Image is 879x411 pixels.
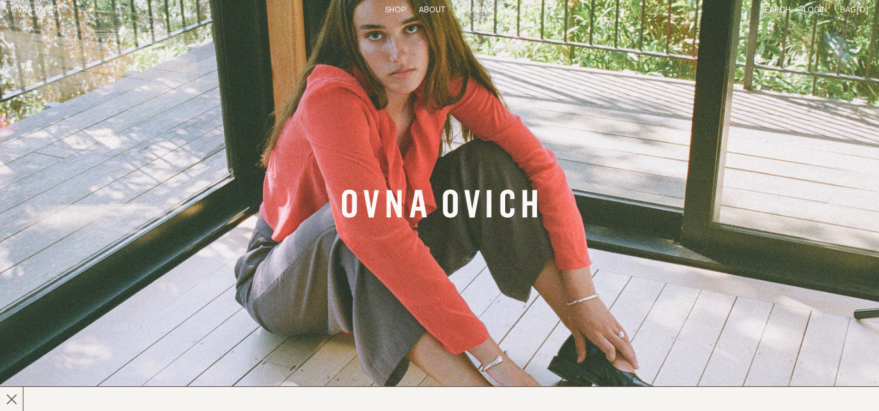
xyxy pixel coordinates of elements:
[458,6,493,14] a: Journal
[419,5,445,16] summary: About
[856,6,869,14] span: [0]
[760,6,791,14] a: Search
[840,6,856,14] span: Bag
[804,6,827,14] a: Login
[385,6,406,14] a: Shop
[342,189,537,222] a: Banner Link
[10,6,59,14] a: Home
